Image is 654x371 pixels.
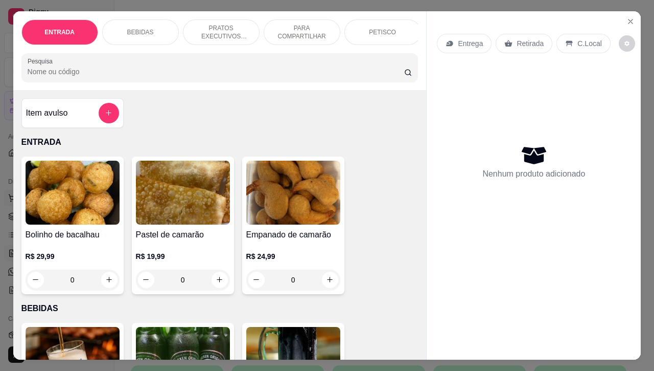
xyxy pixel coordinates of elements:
[248,272,265,288] button: decrease-product-quantity
[369,28,396,36] p: PETISCO
[136,251,230,261] p: R$ 19,99
[21,302,418,315] p: BEBIDAS
[322,272,338,288] button: increase-product-quantity
[28,67,404,77] input: Pesquisa
[136,161,230,225] img: product-image
[577,38,601,49] p: C.Local
[136,229,230,241] h4: Pastel de camarão
[192,24,251,40] p: PRATOS EXECUTIVOS (INDIVIDUAIS)
[622,13,639,30] button: Close
[101,272,118,288] button: increase-product-quantity
[246,229,340,241] h4: Empanado de camarão
[458,38,483,49] p: Entrega
[272,24,332,40] p: PARA COMPARTILHAR
[26,107,68,119] h4: Item avulso
[246,251,340,261] p: R$ 24,99
[619,35,635,52] button: decrease-product-quantity
[21,136,418,148] p: ENTRADA
[246,161,340,225] img: product-image
[517,38,544,49] p: Retirada
[212,272,228,288] button: increase-product-quantity
[99,103,119,123] button: add-separate-item
[26,161,120,225] img: product-image
[26,229,120,241] h4: Bolinho de bacalhau
[482,168,585,180] p: Nenhum produto adicionado
[26,251,120,261] p: R$ 29,99
[28,57,56,66] label: Pesquisa
[28,272,44,288] button: decrease-product-quantity
[127,28,154,36] p: BEBIDAS
[138,272,154,288] button: decrease-product-quantity
[44,28,75,36] p: ENTRADA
